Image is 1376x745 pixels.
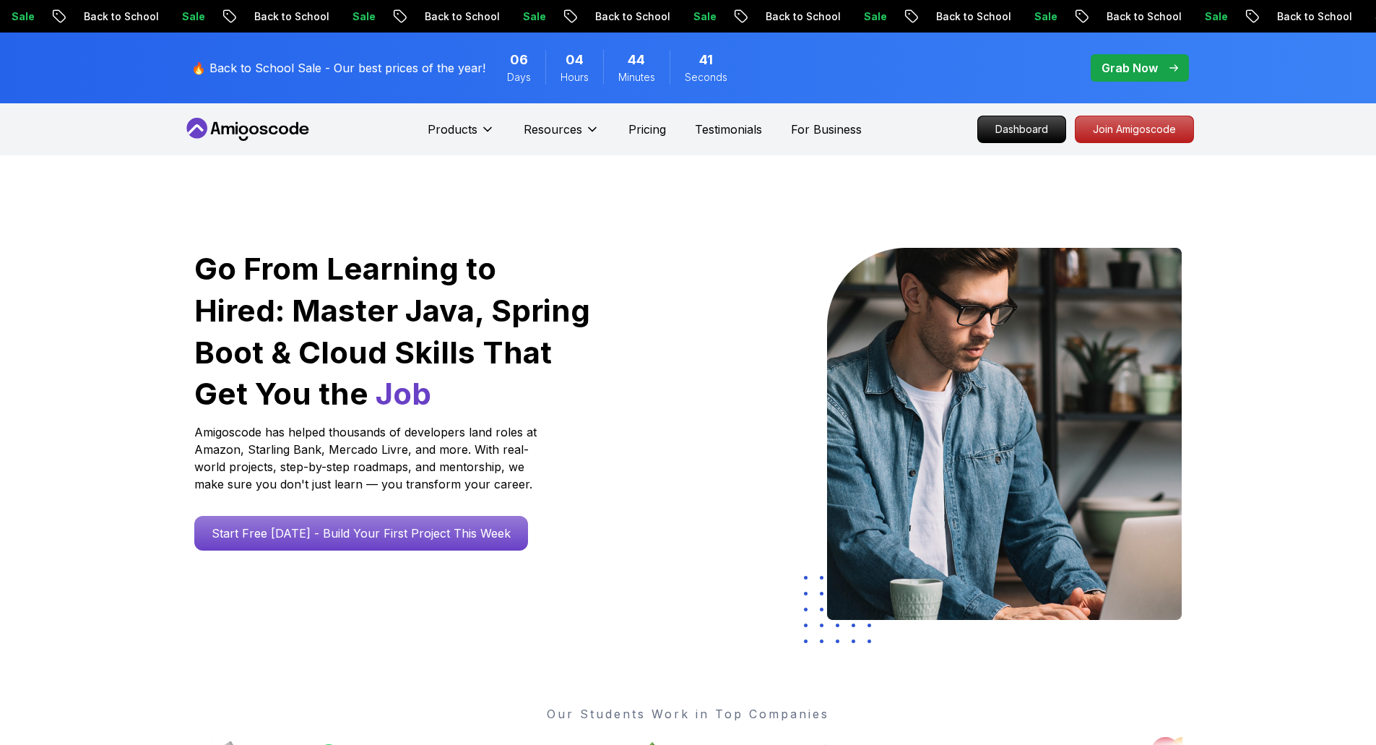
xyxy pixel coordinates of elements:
span: Job [376,375,431,412]
p: Back to School [135,9,233,24]
p: Back to School [817,9,915,24]
span: Minutes [618,70,655,85]
a: Start Free [DATE] - Build Your First Project This Week [194,516,528,551]
span: Hours [561,70,589,85]
p: Sale [745,9,791,24]
button: Resources [524,121,600,150]
p: Back to School [1158,9,1256,24]
h1: Go From Learning to Hired: Master Java, Spring Boot & Cloud Skills That Get You the [194,248,592,415]
p: Amigoscode has helped thousands of developers land roles at Amazon, Starling Bank, Mercado Livre,... [194,423,541,493]
span: 4 Hours [566,50,584,70]
p: Back to School [306,9,404,24]
p: Sale [1086,9,1132,24]
button: Products [428,121,495,150]
span: Days [507,70,531,85]
a: Dashboard [977,116,1066,143]
p: Our Students Work in Top Companies [194,705,1182,723]
p: Grab Now [1102,59,1158,77]
p: Join Amigoscode [1076,116,1193,142]
p: Sale [404,9,450,24]
span: 41 Seconds [699,50,713,70]
p: Back to School [476,9,574,24]
p: Sale [574,9,620,24]
a: For Business [791,121,862,138]
p: Sale [233,9,280,24]
p: Resources [524,121,582,138]
span: Seconds [685,70,727,85]
p: Back to School [646,9,745,24]
span: 6 Days [510,50,528,70]
a: Testimonials [695,121,762,138]
p: Sale [915,9,961,24]
p: Dashboard [978,116,1065,142]
img: hero [827,248,1182,620]
span: 44 Minutes [628,50,645,70]
p: Products [428,121,477,138]
p: Sale [63,9,109,24]
p: Sale [1256,9,1302,24]
a: Pricing [628,121,666,138]
p: Back to School [987,9,1086,24]
p: 🔥 Back to School Sale - Our best prices of the year! [191,59,485,77]
a: Join Amigoscode [1075,116,1194,143]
